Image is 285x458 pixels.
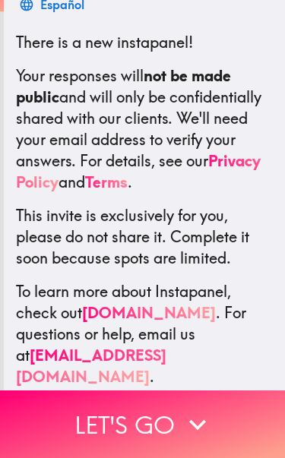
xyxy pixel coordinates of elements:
[16,346,166,386] a: [EMAIL_ADDRESS][DOMAIN_NAME]
[16,65,273,193] p: Your responses will and will only be confidentially shared with our clients. We'll need your emai...
[85,172,128,191] a: Terms
[16,205,273,269] p: This invite is exclusively for you, please do not share it. Complete it soon because spots are li...
[16,33,193,52] span: There is a new instapanel!
[82,303,216,322] a: [DOMAIN_NAME]
[16,281,273,387] p: To learn more about Instapanel, check out . For questions or help, email us at .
